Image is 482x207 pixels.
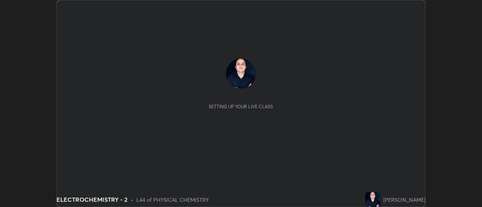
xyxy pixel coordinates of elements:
div: • [131,196,133,204]
img: 2ff1157f6c6343cea2392095b087d30b.jpg [226,59,256,89]
div: Setting up your live class [209,104,273,109]
div: L44 of PHYSICAL CHEMISTRY [136,196,209,204]
div: [PERSON_NAME] [383,196,426,204]
div: ELECTROCHEMISTRY - 2 [56,195,128,204]
img: 2ff1157f6c6343cea2392095b087d30b.jpg [365,192,380,207]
